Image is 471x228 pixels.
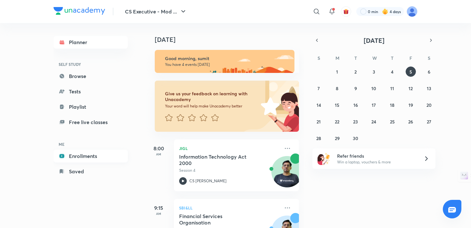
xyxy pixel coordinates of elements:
abbr: September 28, 2025 [316,135,321,141]
button: September 19, 2025 [406,100,416,110]
abbr: September 22, 2025 [335,119,339,125]
button: September 20, 2025 [424,100,434,110]
p: SBI&LL [179,204,280,212]
button: September 27, 2025 [424,116,434,127]
abbr: Monday [335,55,339,61]
p: CS [PERSON_NAME] [189,178,227,184]
button: September 14, 2025 [314,100,324,110]
abbr: September 19, 2025 [409,102,413,108]
abbr: September 27, 2025 [427,119,431,125]
h4: [DATE] [155,36,305,43]
a: Tests [54,85,128,98]
h5: 9:15 [146,204,171,212]
button: September 8, 2025 [332,83,342,93]
p: You have 4 events [DATE] [165,62,289,67]
h6: Good morning, sumit [165,56,289,61]
a: Company Logo [54,7,105,16]
h6: SELF STUDY [54,59,128,70]
button: September 4, 2025 [387,67,397,77]
img: feedback_image [239,81,299,132]
abbr: September 15, 2025 [335,102,339,108]
a: Saved [54,165,128,178]
abbr: September 10, 2025 [371,85,376,91]
img: streak [382,8,388,15]
button: September 24, 2025 [369,116,379,127]
button: September 15, 2025 [332,100,342,110]
button: September 6, 2025 [424,67,434,77]
abbr: September 26, 2025 [408,119,413,125]
button: September 22, 2025 [332,116,342,127]
img: sumit kumar [407,6,417,17]
abbr: September 25, 2025 [390,119,395,125]
button: September 16, 2025 [351,100,361,110]
abbr: Wednesday [372,55,377,61]
abbr: September 13, 2025 [427,85,431,91]
abbr: September 14, 2025 [317,102,321,108]
abbr: September 12, 2025 [409,85,413,91]
abbr: September 30, 2025 [353,135,358,141]
h5: 8:00 [146,145,171,152]
button: September 11, 2025 [387,83,397,93]
img: Avatar [272,160,302,190]
abbr: September 21, 2025 [317,119,321,125]
abbr: September 4, 2025 [391,69,393,75]
img: morning [155,50,294,73]
h6: ME [54,139,128,150]
h6: Give us your feedback on learning with Unacademy [165,91,259,102]
h5: Financial Services Organisation [179,213,259,226]
button: September 13, 2025 [424,83,434,93]
abbr: September 23, 2025 [353,119,358,125]
p: AM [146,212,171,216]
abbr: September 2, 2025 [354,69,357,75]
a: Playlist [54,100,128,113]
button: September 30, 2025 [351,133,361,143]
button: September 7, 2025 [314,83,324,93]
a: Enrollments [54,150,128,162]
button: CS Executive - Mod ... [121,5,191,18]
button: September 9, 2025 [351,83,361,93]
abbr: September 7, 2025 [318,85,320,91]
abbr: September 6, 2025 [428,69,430,75]
abbr: September 16, 2025 [353,102,358,108]
abbr: September 11, 2025 [390,85,394,91]
button: September 25, 2025 [387,116,397,127]
h6: Refer friends [337,153,416,159]
img: avatar [343,9,349,14]
button: [DATE] [321,36,426,45]
abbr: Friday [409,55,412,61]
h5: Information Technology Act 2000 [179,153,259,166]
p: Win a laptop, vouchers & more [337,159,416,165]
button: September 29, 2025 [332,133,342,143]
button: September 12, 2025 [406,83,416,93]
p: Session 4 [179,168,280,173]
span: [DATE] [364,36,384,45]
button: September 2, 2025 [351,67,361,77]
img: referral [318,152,330,165]
button: September 28, 2025 [314,133,324,143]
button: September 26, 2025 [406,116,416,127]
abbr: September 1, 2025 [336,69,338,75]
a: Free live classes [54,116,128,129]
abbr: September 18, 2025 [390,102,394,108]
p: AM [146,152,171,156]
abbr: September 17, 2025 [372,102,376,108]
img: Company Logo [54,7,105,15]
button: avatar [341,6,351,17]
abbr: Saturday [428,55,430,61]
abbr: September 20, 2025 [426,102,432,108]
abbr: September 3, 2025 [373,69,375,75]
button: September 3, 2025 [369,67,379,77]
abbr: September 5, 2025 [409,69,412,75]
abbr: Sunday [318,55,320,61]
a: Browse [54,70,128,83]
button: September 17, 2025 [369,100,379,110]
abbr: September 29, 2025 [335,135,340,141]
a: Planner [54,36,128,49]
button: September 23, 2025 [351,116,361,127]
abbr: September 9, 2025 [354,85,357,91]
abbr: Thursday [391,55,393,61]
button: September 10, 2025 [369,83,379,93]
button: September 21, 2025 [314,116,324,127]
button: September 5, 2025 [406,67,416,77]
abbr: September 8, 2025 [336,85,338,91]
